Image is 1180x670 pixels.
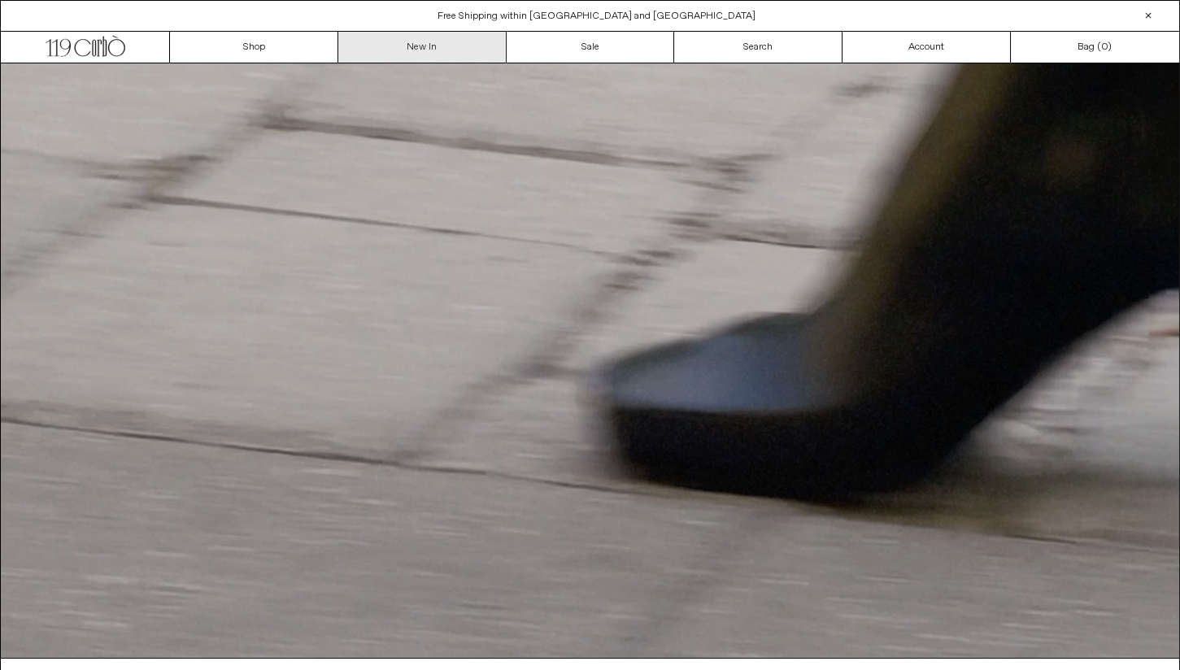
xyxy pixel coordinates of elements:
a: Free Shipping within [GEOGRAPHIC_DATA] and [GEOGRAPHIC_DATA] [438,10,755,23]
a: Bag () [1011,32,1179,63]
a: Your browser does not support the video tag. [1,649,1179,662]
a: Shop [170,32,338,63]
video: Your browser does not support the video tag. [1,63,1179,658]
a: Sale [507,32,675,63]
span: 0 [1101,41,1108,54]
a: Account [843,32,1011,63]
span: ) [1101,40,1112,54]
a: New In [338,32,507,63]
a: Search [674,32,843,63]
